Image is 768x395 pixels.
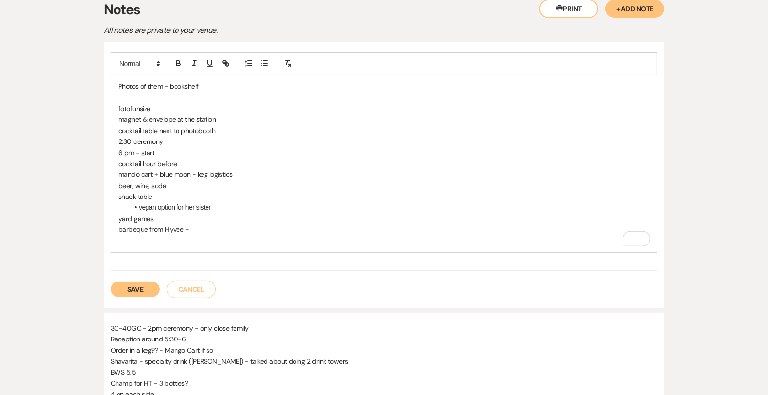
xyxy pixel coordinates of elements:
p: snack table [118,191,650,202]
p: cocktail hour before [118,158,650,169]
p: Photos of them - bookshelf [118,81,650,92]
p: Reception around 5:30-6 [111,334,657,344]
button: Cancel [167,281,216,298]
p: magnet & envelope at the station [118,114,650,125]
p: Order in a keg?? - Mango Cart if so [111,345,657,356]
p: fotofunsize [118,103,650,114]
p: BWS 5.5 [111,367,657,378]
p: barbeque from Hyvee - [118,224,650,235]
p: 2:30 ceremony [118,136,650,147]
p: yard games [118,213,650,224]
p: beer, wine, soda [118,180,650,191]
p: Shavarita - specialty drink ([PERSON_NAME]) - talked about doing 2 drink towers [111,356,657,367]
p: 30-40GC - 2pm ceremony - only close family [111,323,657,334]
p: 6 pm - start [118,147,650,158]
p: cocktail table next to photobooth [118,125,650,136]
button: Save [111,282,160,297]
p: Champ for HT - 3 bottles? [111,378,657,389]
li: vegan option for her sister [128,202,650,213]
p: mando cart + blue moon - keg logistics [118,169,650,180]
p: All notes are private to your venue. [104,24,448,37]
div: To enrich screen reader interactions, please activate Accessibility in Grammarly extension settings [111,75,657,252]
